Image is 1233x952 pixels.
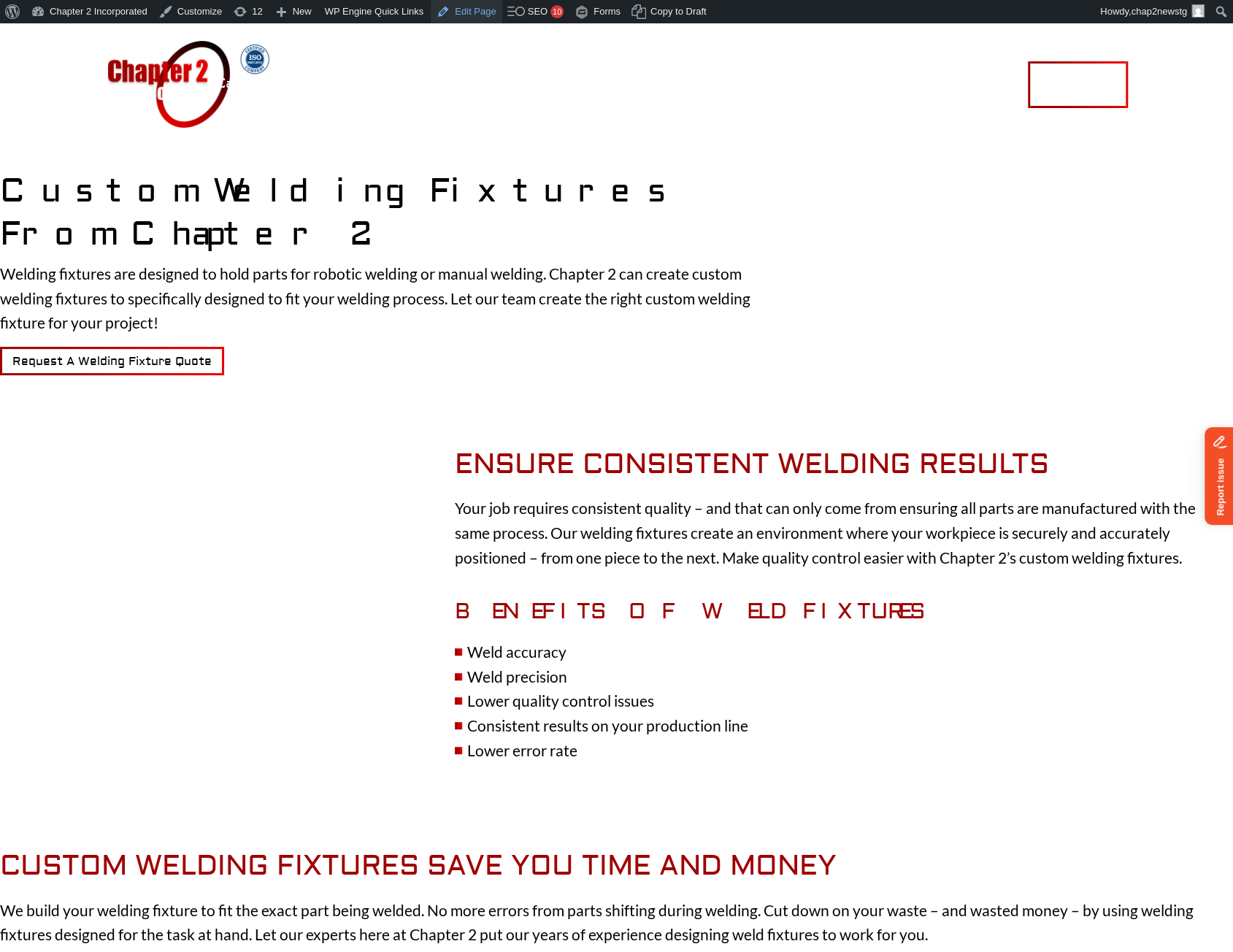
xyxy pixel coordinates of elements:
li: Consistent results on your production line [455,713,1233,738]
h2: Ensure Consistent Welding Results [455,448,1233,482]
a: Call Us [956,71,983,98]
span: Request Quote [1040,70,1115,100]
p: Your job requires consistent quality – and that can only come from ensuring all parts are manufac... [455,496,1233,569]
li: Weld precision [455,664,1233,689]
a: Capabilities [207,68,380,99]
h3: Benefits of Weld Fixtures [455,599,1233,625]
li: Lower quality control issues [455,688,1233,713]
button: Search [988,71,1015,98]
span: Request A Welding Fixture Quote [12,354,212,369]
div: 10 [550,5,564,18]
a: Contact [818,68,949,99]
a: About [716,68,811,99]
a: Featured Projects [388,58,524,110]
li: Weld accuracy [455,640,1233,664]
a: Request Quote [1028,61,1128,108]
li: Lower error rate [455,738,1233,763]
span: chap2newstg [1131,6,1187,17]
a: Chapter 2 Incorporated [106,41,230,128]
a: Industries [531,68,709,99]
